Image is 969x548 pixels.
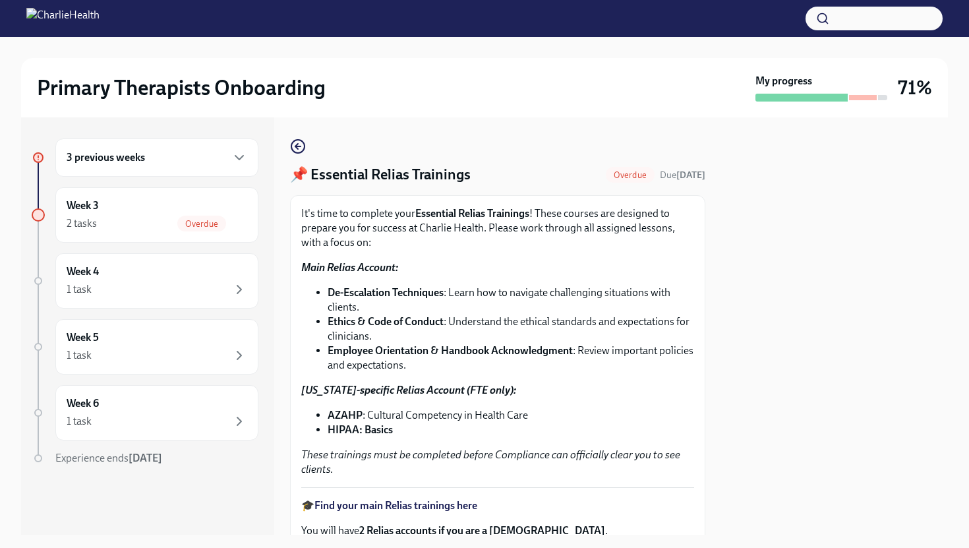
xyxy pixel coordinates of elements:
strong: 2 Relias accounts if you are a [DEMOGRAPHIC_DATA] [359,524,605,537]
strong: Employee Orientation & Handbook Acknowledgment [328,344,573,357]
h6: 3 previous weeks [67,150,145,165]
div: 2 tasks [67,216,97,231]
a: Week 51 task [32,319,258,375]
p: You will have . [301,524,694,538]
span: Experience ends [55,452,162,464]
strong: [US_STATE]-specific Relias Account (FTE only): [301,384,516,396]
strong: Essential Relias Trainings [415,207,529,220]
strong: De-Escalation Techniques [328,286,444,299]
li: : Review important policies and expectations. [328,344,694,373]
h2: Primary Therapists Onboarding [37,75,326,101]
strong: [DATE] [129,452,162,464]
span: August 18th, 2025 09:00 [660,169,705,181]
div: 1 task [67,414,92,429]
p: 🎓 [301,499,694,513]
strong: Ethics & Code of Conduct [328,315,444,328]
h6: Week 4 [67,264,99,279]
span: Due [660,169,705,181]
li: : Cultural Competency in Health Care [328,408,694,423]
p: It's time to complete your ! These courses are designed to prepare you for success at Charlie Hea... [301,206,694,250]
strong: AZAHP [328,409,363,421]
img: CharlieHealth [26,8,100,29]
li: : Understand the ethical standards and expectations for clinicians. [328,315,694,344]
em: These trainings must be completed before Compliance can officially clear you to see clients. [301,448,680,475]
h6: Week 5 [67,330,99,345]
span: Overdue [177,219,226,229]
strong: [DATE] [676,169,705,181]
div: 3 previous weeks [55,138,258,177]
a: Week 41 task [32,253,258,309]
h6: Week 3 [67,198,99,213]
strong: My progress [755,74,812,88]
div: 1 task [67,282,92,297]
h4: 📌 Essential Relias Trainings [290,165,471,185]
a: Find your main Relias trainings here [314,499,477,512]
strong: HIPAA: Basics [328,423,393,436]
strong: Main Relias Account: [301,261,398,274]
span: Overdue [606,170,655,180]
h3: 71% [898,76,932,100]
a: Week 61 task [32,385,258,441]
h6: Week 6 [67,396,99,411]
a: Week 32 tasksOverdue [32,187,258,243]
div: 1 task [67,348,92,363]
li: : Learn how to navigate challenging situations with clients. [328,286,694,315]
